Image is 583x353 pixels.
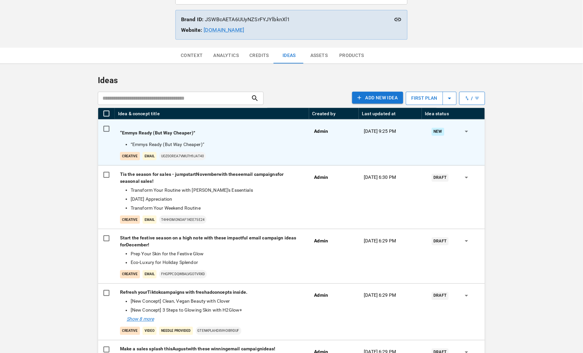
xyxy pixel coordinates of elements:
p: first plan [406,91,443,106]
div: Idea & concept title [118,111,160,116]
div: Draft [432,174,449,181]
p: Tis the season for sales - jumpstart with these for seasonal sales! [120,171,304,185]
p: T4hh3mOnOaF1KeE75e24 [159,216,207,224]
li: [New Concept] 3 Steps to Glowing Skin with H2Glow+ [131,307,301,314]
p: [DATE] 6:29 PM [364,292,396,299]
p: gTEnKplAHDXvHoIB9DUF [196,327,241,335]
p: “Emmys Ready (But Way Cheaper)” [120,129,304,136]
li: “Emmys Ready (But Way Cheaper)” [131,141,301,148]
p: Admin [314,237,328,244]
button: Context [175,48,208,64]
p: Needle Provided [159,327,193,335]
p: Admin [314,174,328,181]
p: Admin [314,128,328,135]
p: Video [143,327,157,335]
p: creative [120,327,140,335]
p: Start the festive season on a high note with these impactful email campaign ideas for ! [120,234,304,248]
p: FHGpPCdQWbAlvGoTVrXd [159,270,207,278]
strong: ad [207,290,212,295]
p: creative [120,152,140,160]
strong: email campaigns [241,172,278,177]
div: Last updated at [362,111,396,116]
div: Idea status [425,111,449,116]
p: Refresh your campaigns with fresh concepts inside. [120,289,304,296]
li: [New Concept] Clean, Vegan Beauty with Clover [131,298,301,305]
a: [DOMAIN_NAME] [204,27,244,33]
p: creative [120,216,140,224]
li: [DATE] Appreciation [131,196,301,203]
p: [DATE] 6:30 PM [364,174,396,181]
button: Products [334,48,369,64]
button: Analytics [208,48,244,64]
p: creative [120,270,140,278]
p: Email [143,152,157,160]
p: Ideas [98,75,485,86]
p: Email [143,270,157,278]
p: Email [143,216,157,224]
li: Transform Your Routine with [PERSON_NAME]'s Essentials [131,187,301,194]
div: Draft [432,292,449,300]
li: Transform Your Weekend Routine [131,205,301,212]
p: Make a sales splash this with these winning ideas! [120,346,304,353]
li: Eco-Luxury for Holiday Splendor [131,259,301,266]
p: Show 8 more [127,316,154,323]
strong: Tiktok [148,290,161,295]
button: Credits [244,48,274,64]
strong: Website: [181,27,202,33]
p: Admin [314,292,328,299]
div: Draft [432,237,449,245]
strong: email campaign [228,346,262,352]
strong: August [172,346,188,352]
button: first plan [406,92,457,105]
button: Menu [354,112,357,115]
p: [DATE] 9:25 PM [364,128,396,135]
a: Add NEW IDEA [352,92,403,105]
button: Menu [304,112,307,115]
strong: Brand ID: [181,16,204,23]
div: Created by [312,111,336,116]
button: Ideas [274,48,304,64]
button: Menu [480,112,483,115]
strong: November [196,172,219,177]
button: Add NEW IDEA [352,92,403,104]
button: Menu [417,112,420,115]
strong: December [126,242,148,247]
p: JSWBcAETA6UUyNZSrFYJYlbknXl1 [181,16,402,24]
div: New [432,128,444,135]
p: uoz0orEa7VmU7H9jAt40 [159,152,206,160]
p: [DATE] 6:29 PM [364,237,396,244]
button: Assets [304,48,334,64]
li: Prep Your Skin for the Festive Glow [131,250,301,257]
